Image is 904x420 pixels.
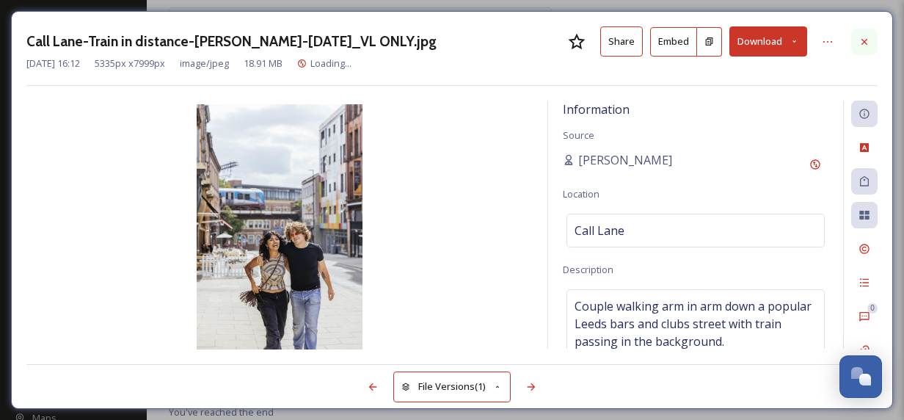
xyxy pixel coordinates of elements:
span: Call Lane [575,222,624,239]
button: Embed [650,27,697,57]
img: a1e7d668-a463-479f-be31-b8257fe7cccb.jpg [26,104,533,352]
span: Source [563,128,594,142]
span: 5335 px x 7999 px [95,57,165,70]
button: Open Chat [839,355,882,398]
span: image/jpeg [180,57,229,70]
button: File Versions(1) [393,372,511,402]
button: Download [729,26,807,57]
div: 0 [867,303,878,314]
button: Share [600,26,643,57]
span: Loading... [310,57,351,70]
span: 18.91 MB [244,57,282,70]
h3: Call Lane-Train in distance-[PERSON_NAME]-[DATE]_VL ONLY.jpg [26,31,437,52]
span: Location [563,187,599,200]
span: [PERSON_NAME] [578,151,672,169]
span: Information [563,101,630,117]
span: Couple walking arm in arm down a popular Leeds bars and clubs street with train passing in the ba... [575,297,817,350]
span: [DATE] 16:12 [26,57,80,70]
span: Description [563,263,613,276]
